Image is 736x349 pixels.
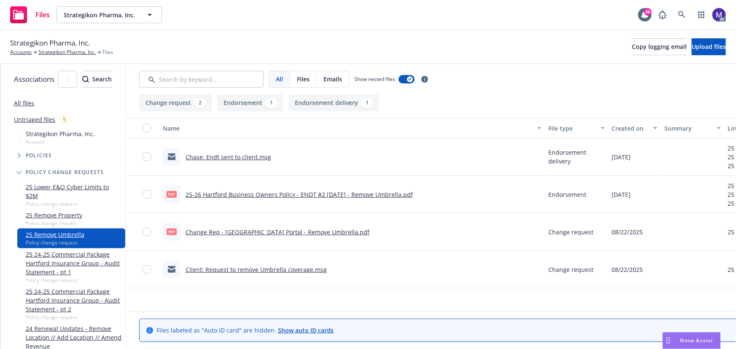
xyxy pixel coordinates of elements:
img: photo [712,8,726,21]
span: Change request [548,228,593,236]
input: Search by keyword... [139,71,264,88]
span: Files [102,48,113,56]
div: 1 [266,98,277,107]
span: Upload files [692,43,726,51]
div: File type [548,124,596,133]
a: 25-26 Hartford Business Owners Policy - ENDT #2 [DATE] - Remove Umbrella.pdf [186,191,413,199]
span: Strategikon Pharma, Inc. [10,38,90,48]
span: 08/22/2025 [612,265,643,274]
span: Policy change request [26,277,122,284]
button: Summary [661,118,724,138]
a: Client: Request to remove Umbrella coverage.msg [186,266,327,274]
div: Summary [664,124,712,133]
button: SearchSearch [82,71,112,88]
button: Endorsement delivery [288,94,379,111]
span: Policy change request [26,200,122,207]
button: Nova Assist [663,332,721,349]
button: Strategikon Pharma, Inc. [57,6,162,23]
a: Show auto ID cards [278,326,334,334]
span: Copy logging email [632,43,687,51]
span: [DATE] [612,190,631,199]
span: Associations [14,74,54,85]
a: Files [7,3,53,27]
button: Name [159,118,545,138]
input: Toggle Row Selected [143,265,151,274]
div: Name [163,124,532,133]
div: Created on [612,124,648,133]
a: 25 24-25 Commercial Package Hartford Insurance Group - Audit Statement - pt 2 [26,287,122,314]
a: Chase: Endt sent to client.msg [186,153,271,161]
span: Strategikon Pharma, Inc. [64,11,137,19]
span: Files [297,75,310,83]
a: 25 Remove Umbrella [26,230,84,239]
input: Select all [143,124,151,132]
input: Toggle Row Selected [143,228,151,236]
a: 25 24-25 Commercial Package Hartford Insurance Group - Audit Statement - pt 1 [26,250,122,277]
a: Strategikon Pharma, Inc. [38,48,96,56]
span: Change request [548,265,593,274]
a: All files [14,99,34,107]
span: Endorsement [548,190,586,199]
span: Files [35,11,50,18]
span: Account [26,138,95,145]
button: Copy logging email [632,38,687,55]
span: Strategikon Pharma, Inc. [26,129,95,138]
a: Switch app [693,6,710,23]
div: Search [82,71,112,87]
span: Endorsement delivery [548,148,605,166]
span: pdf [167,191,177,197]
a: Accounts [10,48,32,56]
button: Upload files [692,38,726,55]
div: 1 [361,98,373,107]
button: Change request [139,94,212,111]
a: 25 Lower E&O Cyber Limits to $2M [26,183,122,200]
span: All [276,75,283,83]
span: Policies [26,153,52,158]
div: 5 [59,115,70,124]
div: Drag to move [663,333,674,349]
span: Files labeled as "Auto ID card" are hidden. [156,326,334,335]
a: 25 Remove Property [26,211,82,220]
div: 2 [194,98,206,107]
a: Untriaged files [14,115,55,124]
span: pdf [167,228,177,235]
a: Change Req - [GEOGRAPHIC_DATA] Portal - Remove Umbrella.pdf [186,228,369,236]
button: Endorsement [217,94,283,111]
span: [DATE] [612,153,631,161]
span: Emails [324,75,342,83]
a: Search [674,6,690,23]
input: Toggle Row Selected [143,153,151,161]
button: File type [545,118,608,138]
span: Policy change request [26,314,122,321]
div: 36 [644,8,652,16]
span: Policy change request [26,220,82,227]
span: Show nested files [354,75,395,83]
button: Created on [608,118,661,138]
input: Toggle Row Selected [143,190,151,199]
span: 08/22/2025 [612,228,643,236]
span: Policy change requests [26,170,104,175]
svg: Search [82,76,89,83]
a: Report a Bug [654,6,671,23]
span: Nova Assist [680,337,714,344]
span: Policy change request [26,239,84,246]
